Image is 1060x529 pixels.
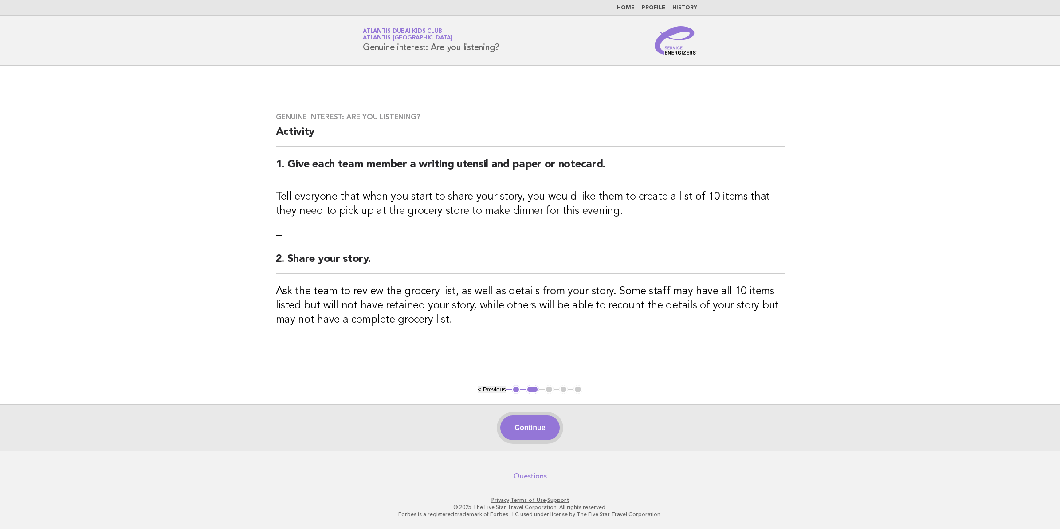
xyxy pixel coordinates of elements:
h2: Activity [276,125,785,147]
p: -- [276,229,785,241]
h1: Genuine interest: Are you listening? [363,29,499,52]
a: Home [617,5,635,11]
a: Atlantis Dubai Kids ClubAtlantis [GEOGRAPHIC_DATA] [363,28,452,41]
p: · · [259,497,801,504]
img: Service Energizers [655,26,697,55]
p: © 2025 The Five Star Travel Corporation. All rights reserved. [259,504,801,511]
button: 1 [512,385,521,394]
h2: 1. Give each team member a writing utensil and paper or notecard. [276,158,785,179]
button: < Previous [478,386,506,393]
button: 2 [526,385,539,394]
a: Profile [642,5,665,11]
span: Atlantis [GEOGRAPHIC_DATA] [363,36,452,41]
h3: Tell everyone that when you start to share your story, you would like them to create a list of 10... [276,190,785,218]
a: Questions [514,472,547,481]
a: History [672,5,697,11]
h3: Ask the team to review the grocery list, as well as details from your story. Some staff may have ... [276,284,785,327]
button: Continue [500,415,559,440]
h3: Genuine interest: Are you listening? [276,113,785,122]
a: Support [547,497,569,503]
p: Forbes is a registered trademark of Forbes LLC used under license by The Five Star Travel Corpora... [259,511,801,518]
h2: 2. Share your story. [276,252,785,274]
a: Privacy [491,497,509,503]
a: Terms of Use [510,497,546,503]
